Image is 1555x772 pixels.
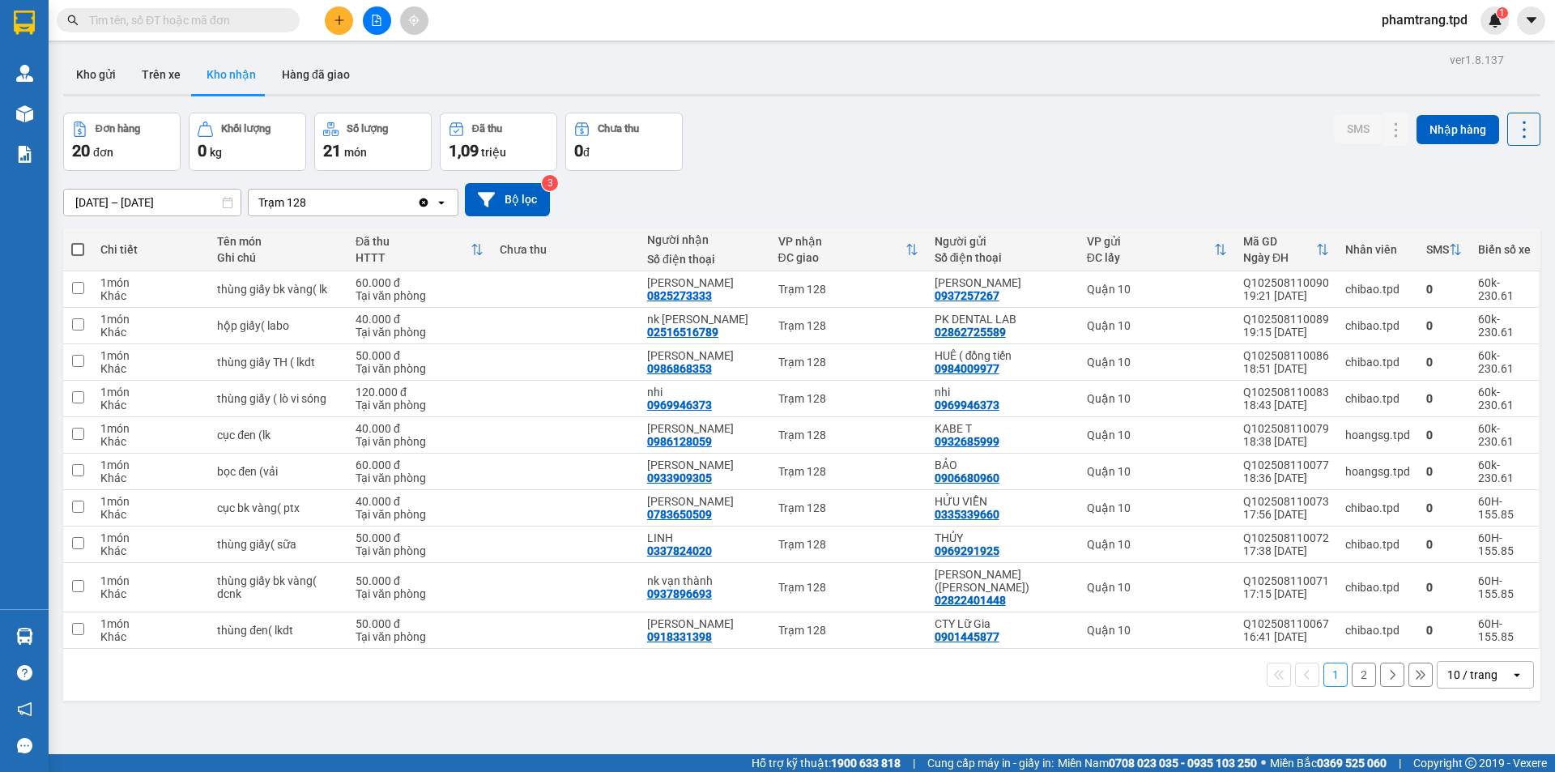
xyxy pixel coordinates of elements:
[325,6,353,35] button: plus
[1478,386,1531,412] div: 60k-230.61
[1478,617,1531,643] div: 60H-155.85
[1478,313,1531,339] div: 60k-230.61
[1243,326,1329,339] div: 19:15 [DATE]
[217,624,339,637] div: thùng đen( lkdt
[440,113,557,171] button: Đã thu1,09 triệu
[1109,757,1257,770] strong: 0708 023 035 - 0935 103 250
[647,617,762,630] div: kim quý
[408,15,420,26] span: aim
[1261,760,1266,766] span: ⚪️
[1317,757,1387,770] strong: 0369 525 060
[1087,538,1227,551] div: Quận 10
[1345,465,1410,478] div: hoangsg.tpd
[1087,465,1227,478] div: Quận 10
[1243,531,1329,544] div: Q102508110072
[417,196,430,209] svg: Clear value
[100,544,201,557] div: Khác
[778,283,918,296] div: Trạm 128
[1345,501,1410,514] div: chibao.tpd
[1243,399,1329,412] div: 18:43 [DATE]
[472,123,502,134] div: Đã thu
[16,65,33,82] img: warehouse-icon
[778,392,918,405] div: Trạm 128
[1399,754,1401,772] span: |
[935,326,1006,339] div: 02862725589
[1243,422,1329,435] div: Q102508110079
[647,459,762,471] div: C VÂN TRỊNH
[1270,754,1387,772] span: Miền Bắc
[435,196,448,209] svg: open
[356,276,484,289] div: 60.000 đ
[583,146,590,159] span: đ
[1087,319,1227,332] div: Quận 10
[1243,471,1329,484] div: 18:36 [DATE]
[14,11,35,35] img: logo-vxr
[17,665,32,680] span: question-circle
[647,313,762,326] div: nk lê anh
[1087,392,1227,405] div: Quận 10
[647,326,718,339] div: 02516516789
[217,392,339,405] div: thùng giấy ( lò vi sóng
[1243,276,1329,289] div: Q102508110090
[935,349,1071,362] div: HUÊ ( đồng tiến
[647,289,712,302] div: 0825273333
[927,754,1054,772] span: Cung cấp máy in - giấy in:
[100,399,201,412] div: Khác
[356,459,484,471] div: 60.000 đ
[1334,114,1382,143] button: SMS
[100,289,201,302] div: Khác
[752,754,901,772] span: Hỗ trợ kỹ thuật:
[100,531,201,544] div: 1 món
[935,531,1071,544] div: THỦY
[356,495,484,508] div: 40.000 đ
[100,362,201,375] div: Khác
[356,349,484,362] div: 50.000 đ
[89,11,280,29] input: Tìm tên, số ĐT hoặc mã đơn
[831,757,901,770] strong: 1900 633 818
[770,228,927,271] th: Toggle SortBy
[100,349,201,362] div: 1 món
[647,349,762,362] div: THANH VŨ
[935,435,999,448] div: 0932685999
[356,313,484,326] div: 40.000 đ
[1087,235,1214,248] div: VP gửi
[647,574,762,587] div: nk vạn thành
[1079,228,1235,271] th: Toggle SortBy
[1345,356,1410,369] div: chibao.tpd
[935,313,1071,326] div: PK DENTAL LAB
[269,55,363,94] button: Hàng đã giao
[356,289,484,302] div: Tại văn phòng
[356,235,471,248] div: Đã thu
[1426,429,1462,441] div: 0
[935,399,999,412] div: 0969946373
[356,399,484,412] div: Tại văn phòng
[217,235,339,248] div: Tên món
[778,429,918,441] div: Trạm 128
[1499,7,1505,19] span: 1
[100,422,201,435] div: 1 món
[100,386,201,399] div: 1 món
[1426,581,1462,594] div: 0
[1243,508,1329,521] div: 17:56 [DATE]
[935,568,1071,594] div: trần văn khánh (tản đà)
[217,574,339,600] div: thùng giấy bk vàng( dcnk
[778,465,918,478] div: Trạm 128
[647,422,762,435] div: quang trung
[598,123,639,134] div: Chưa thu
[16,146,33,163] img: solution-icon
[217,465,339,478] div: bọc đen (vải
[67,15,79,26] span: search
[1087,251,1214,264] div: ĐC lấy
[647,544,712,557] div: 0337824020
[1418,228,1470,271] th: Toggle SortBy
[356,251,471,264] div: HTTT
[778,356,918,369] div: Trạm 128
[778,319,918,332] div: Trạm 128
[17,702,32,717] span: notification
[356,574,484,587] div: 50.000 đ
[356,508,484,521] div: Tại văn phòng
[1243,459,1329,471] div: Q102508110077
[1243,630,1329,643] div: 16:41 [DATE]
[1488,13,1502,28] img: icon-new-feature
[356,326,484,339] div: Tại văn phòng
